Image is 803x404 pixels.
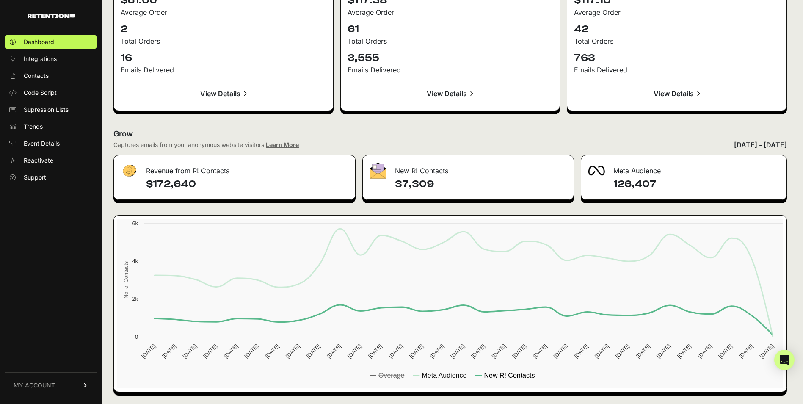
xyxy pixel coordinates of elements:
p: 3,555 [348,51,553,65]
text: [DATE] [326,343,342,360]
text: Meta Audience [422,372,466,379]
text: [DATE] [573,343,589,360]
text: [DATE] [223,343,239,360]
div: New R! Contacts [363,155,574,181]
text: [DATE] [161,343,177,360]
div: Average Order [574,7,780,17]
img: fa-envelope-19ae18322b30453b285274b1b8af3d052b27d846a4fbe8435d1a52b978f639a2.png [370,163,386,179]
a: Integrations [5,52,97,66]
img: Retention.com [28,14,75,18]
text: [DATE] [635,343,651,360]
text: [DATE] [182,343,198,360]
span: MY ACCOUNT [14,381,55,390]
text: [DATE] [408,343,425,360]
text: [DATE] [305,343,322,360]
text: [DATE] [367,343,384,360]
text: [DATE] [387,343,404,360]
text: [DATE] [717,343,734,360]
span: Integrations [24,55,57,63]
text: [DATE] [552,343,569,360]
text: 0 [135,334,138,340]
a: View Details [574,83,780,104]
div: Captures emails from your anonymous website visitors. [113,141,299,149]
div: Meta Audience [581,155,786,181]
img: fa-meta-2f981b61bb99beabf952f7030308934f19ce035c18b003e963880cc3fabeebb7.png [588,166,605,176]
span: Support [24,173,46,182]
a: View Details [348,83,553,104]
span: Event Details [24,139,60,148]
text: No. of Contacts [123,261,129,299]
div: Total Orders [121,36,326,46]
h4: $172,640 [146,177,348,191]
span: Reactivate [24,156,53,165]
p: 16 [121,51,326,65]
text: [DATE] [532,343,548,360]
a: Support [5,171,97,184]
span: Contacts [24,72,49,80]
text: [DATE] [696,343,713,360]
a: Reactivate [5,154,97,167]
div: Emails Delivered [348,65,553,75]
div: Average Order [348,7,553,17]
text: [DATE] [449,343,466,360]
span: Code Script [24,89,57,97]
text: [DATE] [264,343,280,360]
text: 6k [132,220,138,227]
p: 2 [121,22,326,36]
a: Contacts [5,69,97,83]
text: [DATE] [202,343,218,360]
text: [DATE] [284,343,301,360]
p: 42 [574,22,780,36]
span: Dashboard [24,38,54,46]
text: [DATE] [738,343,754,360]
text: [DATE] [593,343,610,360]
h4: 126,407 [613,177,780,191]
span: Supression Lists [24,105,69,114]
a: MY ACCOUNT [5,372,97,398]
a: Learn More [266,141,299,148]
text: 2k [132,296,138,302]
text: [DATE] [491,343,507,360]
text: [DATE] [429,343,445,360]
span: Trends [24,122,43,131]
text: [DATE] [655,343,672,360]
text: [DATE] [140,343,157,360]
p: 61 [348,22,553,36]
div: Open Intercom Messenger [774,350,795,370]
text: [DATE] [676,343,693,360]
p: 763 [574,51,780,65]
a: Dashboard [5,35,97,49]
div: Revenue from R! Contacts [114,155,355,181]
text: [DATE] [243,343,260,360]
text: New R! Contacts [484,372,535,379]
text: Overage [378,372,404,379]
div: Emails Delivered [121,65,326,75]
div: Total Orders [574,36,780,46]
text: [DATE] [511,343,527,360]
a: Code Script [5,86,97,100]
div: Emails Delivered [574,65,780,75]
a: Trends [5,120,97,133]
h2: Grow [113,128,787,140]
text: [DATE] [470,343,486,360]
div: Total Orders [348,36,553,46]
a: View Details [121,83,326,104]
a: Event Details [5,137,97,150]
text: [DATE] [759,343,775,360]
div: Average Order [121,7,326,17]
text: [DATE] [614,343,631,360]
div: [DATE] - [DATE] [734,140,787,150]
img: fa-dollar-13500eef13a19c4ab2b9ed9ad552e47b0d9fc28b02b83b90ba0e00f96d6372e9.png [121,163,138,179]
a: Supression Lists [5,103,97,116]
text: [DATE] [346,343,363,360]
h4: 37,309 [395,177,567,191]
text: 4k [132,258,138,264]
